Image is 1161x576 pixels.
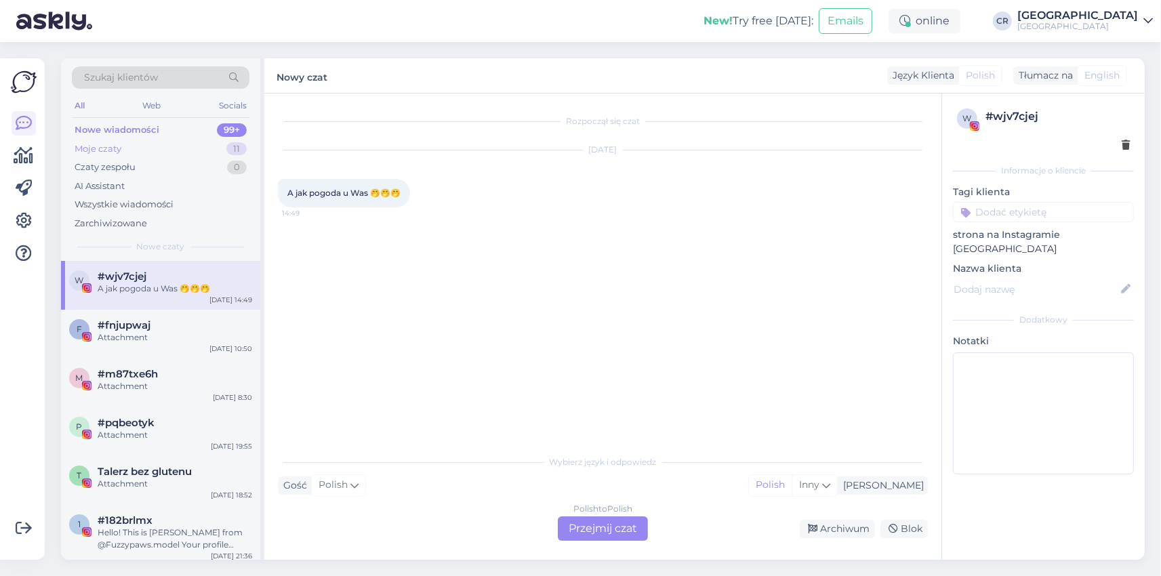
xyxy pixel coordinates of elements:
[75,123,159,137] div: Nowe wiadomości
[75,198,174,211] div: Wszystkie wiadomości
[819,8,872,34] button: Emails
[98,380,252,392] div: Attachment
[76,373,83,383] span: m
[1017,10,1153,32] a: [GEOGRAPHIC_DATA][GEOGRAPHIC_DATA]
[963,113,972,123] span: w
[749,475,792,495] div: Polish
[800,520,875,538] div: Archiwum
[75,180,125,193] div: AI Assistant
[985,108,1130,125] div: # wjv7cjej
[953,334,1134,348] p: Notatki
[1084,68,1120,83] span: English
[209,295,252,305] div: [DATE] 14:49
[953,185,1134,199] p: Tagi klienta
[84,70,158,85] span: Szukaj klientów
[75,142,121,156] div: Moje czaty
[140,97,164,115] div: Web
[277,66,327,85] label: Nowy czat
[75,275,84,285] span: w
[1017,21,1138,32] div: [GEOGRAPHIC_DATA]
[98,368,158,380] span: #m87txe6h
[282,208,333,218] span: 14:49
[211,551,252,561] div: [DATE] 21:36
[1017,10,1138,21] div: [GEOGRAPHIC_DATA]
[278,115,928,127] div: Rozpoczął się czat
[98,270,146,283] span: #wjv7cjej
[704,14,733,27] b: New!
[799,478,819,491] span: Inny
[98,514,152,527] span: #182brlmx
[953,242,1134,256] p: [GEOGRAPHIC_DATA]
[954,282,1118,297] input: Dodaj nazwę
[98,466,192,478] span: Talerz bez glutenu
[278,456,928,468] div: Wybierz język i odpowiedz
[211,441,252,451] div: [DATE] 19:55
[217,123,247,137] div: 99+
[953,314,1134,326] div: Dodatkowy
[1013,68,1073,83] div: Tłumacz na
[77,421,83,432] span: p
[887,68,954,83] div: Język Klienta
[287,188,401,198] span: A jak pogoda u Was 🤭🤭🤭
[75,217,147,230] div: Zarchiwizowane
[226,142,247,156] div: 11
[78,519,81,529] span: 1
[77,324,82,334] span: f
[213,392,252,403] div: [DATE] 8:30
[953,165,1134,177] div: Informacje o kliencie
[72,97,87,115] div: All
[77,470,82,480] span: T
[889,9,960,33] div: online
[966,68,995,83] span: Polish
[98,478,252,490] div: Attachment
[953,202,1134,222] input: Dodać etykietę
[98,331,252,344] div: Attachment
[278,478,307,493] div: Gość
[880,520,928,538] div: Blok
[838,478,924,493] div: [PERSON_NAME]
[75,161,136,174] div: Czaty zespołu
[704,13,813,29] div: Try free [DATE]:
[98,417,155,429] span: #pqbeotyk
[98,283,252,295] div: A jak pogoda u Was 🤭🤭🤭
[573,503,632,515] div: Polish to Polish
[953,228,1134,242] p: strona na Instagramie
[227,161,247,174] div: 0
[98,429,252,441] div: Attachment
[953,262,1134,276] p: Nazwa klienta
[558,516,648,541] div: Przejmij czat
[993,12,1012,30] div: CR
[98,527,252,551] div: Hello! This is [PERSON_NAME] from @Fuzzypaws.model Your profile caught our eye We are a world Fam...
[11,69,37,95] img: Askly Logo
[319,478,348,493] span: Polish
[211,490,252,500] div: [DATE] 18:52
[209,344,252,354] div: [DATE] 10:50
[216,97,249,115] div: Socials
[98,319,150,331] span: #fnjupwaj
[278,144,928,156] div: [DATE]
[137,241,185,253] span: Nowe czaty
